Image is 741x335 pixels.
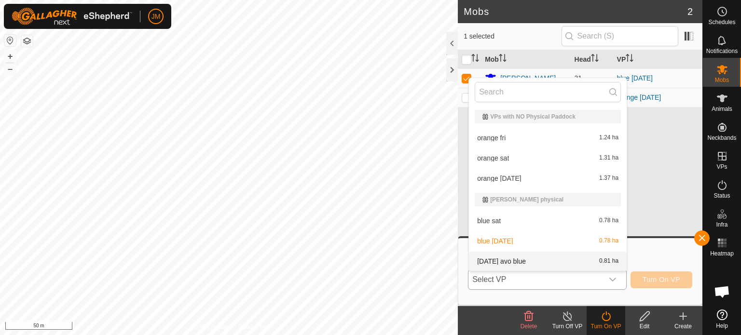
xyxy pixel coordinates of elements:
th: Head [571,50,613,69]
li: blue sunday [469,231,627,251]
p-sorticon: Activate to sort [626,55,633,63]
p-sorticon: Activate to sort [471,55,479,63]
span: Status [714,193,730,199]
button: Turn On VP [631,271,692,288]
a: orange [DATE] [617,94,661,101]
span: [DATE] avo blue [477,258,526,265]
img: Gallagher Logo [12,8,132,25]
div: Create [664,322,702,331]
span: Delete [521,323,537,330]
span: 1.31 ha [599,155,618,161]
a: blue [DATE] [617,74,653,82]
span: blue sat [477,217,501,224]
li: orange sat [469,148,627,168]
a: Privacy Policy [191,322,227,331]
span: Turn On VP [643,276,680,283]
span: 1.24 ha [599,134,618,141]
p-sorticon: Activate to sort [591,55,599,63]
span: 31 [575,74,582,82]
span: Animals [712,106,732,112]
span: 0.78 ha [599,217,618,224]
div: [PERSON_NAME] [500,73,556,83]
button: Reset Map [4,35,16,46]
a: Contact Us [238,322,267,331]
li: orange sunday [469,169,627,188]
li: orange fri [469,128,627,147]
div: Turn Off VP [548,322,587,331]
div: dropdown trigger [603,270,622,289]
span: 0.81 ha [599,258,618,265]
div: Turn On VP [587,322,625,331]
span: Mobs [715,77,729,83]
span: Infra [716,222,727,228]
th: VP [613,50,702,69]
span: 0.78 ha [599,238,618,244]
span: Select VP [468,270,603,289]
div: [PERSON_NAME] physical [482,197,613,202]
button: + [4,51,16,62]
div: VPs with NO Physical Paddock [482,114,613,120]
li: blue sat [469,211,627,230]
span: Schedules [708,19,735,25]
span: Neckbands [707,135,736,141]
a: Help [703,306,741,333]
span: JM [151,12,161,22]
p-sorticon: Activate to sort [499,55,507,63]
span: 1.37 ha [599,175,618,182]
h2: Mobs [464,6,687,17]
span: VPs [716,164,727,170]
span: orange sat [477,155,509,161]
span: orange fri [477,134,506,141]
div: Open chat [708,277,737,306]
div: Edit [625,322,664,331]
input: Search (S) [562,26,678,46]
span: 1 selected [464,31,561,41]
span: orange [DATE] [477,175,521,182]
button: – [4,63,16,75]
th: Mob [481,50,570,69]
span: Heatmap [710,251,734,256]
input: Search [475,82,621,102]
ul: Option List [469,106,627,271]
span: blue [DATE] [477,238,513,244]
button: Map Layers [21,35,33,47]
li: sunday avo blue [469,252,627,271]
span: Notifications [706,48,738,54]
span: 2 [687,4,693,19]
span: Help [716,323,728,329]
